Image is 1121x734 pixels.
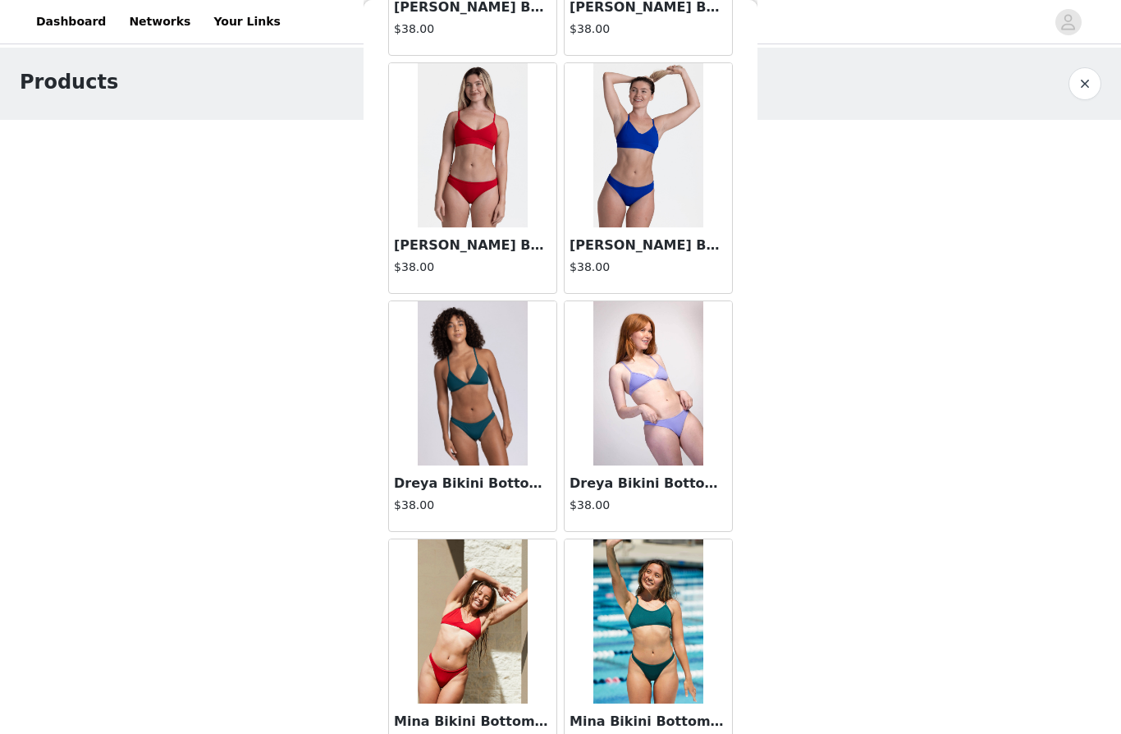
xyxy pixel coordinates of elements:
[394,474,551,493] h3: Dreya Bikini Bottom - Peacock
[570,712,727,732] h3: Mina Bikini Bottom - Peacock
[394,497,551,514] h4: $38.00
[394,21,551,38] h4: $38.00
[26,3,116,40] a: Dashboard
[570,259,727,276] h4: $38.00
[418,301,527,466] img: Dreya Bikini Bottom - Peacock
[1060,9,1076,35] div: avatar
[418,63,527,227] img: Andy Bikini Bottom - Red
[204,3,291,40] a: Your Links
[593,301,702,466] img: Dreya Bikini Bottom - Lavender
[593,63,702,227] img: Andy Bikini Bottom - Blueberry
[394,236,551,255] h3: [PERSON_NAME] Bottom - Red
[570,21,727,38] h4: $38.00
[570,497,727,514] h4: $38.00
[593,539,702,704] img: Mina Bikini Bottom - Peacock
[394,259,551,276] h4: $38.00
[418,539,527,704] img: Mina Bikini Bottom - Red
[394,712,551,732] h3: Mina Bikini Bottom - Red
[20,67,118,97] h1: Products
[570,236,727,255] h3: [PERSON_NAME] Bottom - Blueberry
[119,3,200,40] a: Networks
[570,474,727,493] h3: Dreya Bikini Bottom - Lavender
